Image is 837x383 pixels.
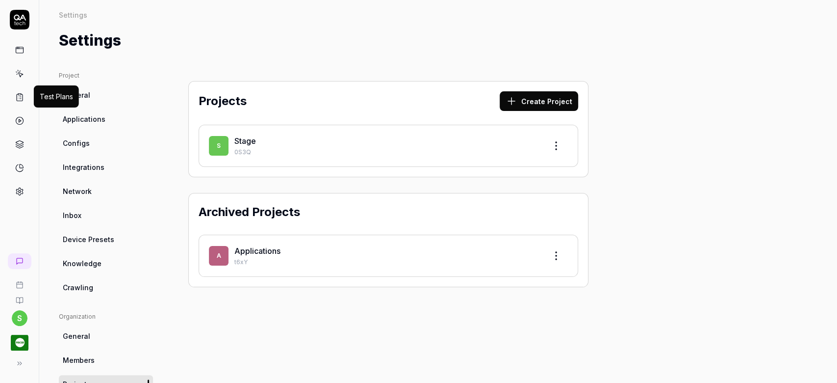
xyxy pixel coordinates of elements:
div: Organization [59,312,153,321]
p: t6xY [234,258,538,267]
a: Crawling [59,278,153,297]
a: Members [59,351,153,369]
span: General [63,331,90,341]
span: S [209,136,228,156]
div: Applications [234,245,538,257]
a: General [59,86,153,104]
div: Settings [59,10,87,20]
a: Documentation [4,289,35,304]
a: New conversation [8,253,31,269]
span: Device Presets [63,234,114,245]
span: A [209,246,228,266]
a: Configs [59,134,153,152]
h2: Projects [199,92,247,110]
a: Applications [59,110,153,128]
span: Crawling [63,282,93,293]
span: Configs [63,138,90,148]
a: Book a call with us [4,273,35,289]
button: Pricer.com Logo [4,326,35,354]
span: Members [63,355,95,365]
span: Integrations [63,162,104,172]
button: s [12,310,27,326]
a: General [59,327,153,345]
h1: Settings [59,29,121,52]
a: Stage [234,136,256,146]
a: Integrations [59,158,153,176]
span: Inbox [63,210,81,220]
div: Test Plans [40,91,73,102]
div: Project [59,71,153,80]
a: Network [59,182,153,200]
img: Pricer.com Logo [11,334,28,352]
span: Knowledge [63,258,101,269]
span: Network [63,186,92,196]
h2: Archived Projects [199,203,300,221]
span: Applications [63,114,105,124]
a: Knowledge [59,254,153,273]
p: 0S3Q [234,148,538,157]
a: Device Presets [59,230,153,248]
a: Inbox [59,206,153,224]
button: Create Project [500,91,578,111]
